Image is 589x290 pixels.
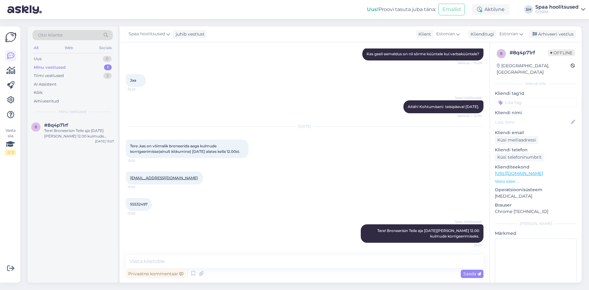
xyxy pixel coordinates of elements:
[408,104,479,109] span: Aitäh! Kohtumiseni teisipäeval [DATE].
[416,31,431,37] div: Klient
[535,10,579,14] div: GOSPA
[535,5,585,14] a: Spaa hoolitsusedGOSPA
[367,52,479,56] span: Kas geeli eemaldus on nii sõrme küüntele kui varbaküüntele?
[38,32,63,38] span: Otsi kliente
[524,5,533,14] div: SH
[34,90,43,96] div: Kõik
[173,31,205,37] div: juhib vestlust
[455,95,482,100] span: Spaa hoolitsused
[98,44,113,52] div: Socials
[495,119,570,126] input: Lisa nimi
[510,49,548,56] div: # 8q4p71rf
[500,51,502,56] span: 8
[44,128,114,139] div: Tere! Broneerisin Teile aja [DATE][PERSON_NAME] 12.00 kulmude korrigeerimiseks.
[458,61,482,65] span: Nähtud ✓ 10:29
[495,230,577,237] p: Märkmed
[130,144,240,154] span: Tere ,kas on võimalik broneerida aega kulmude korrigeerimisse(ainult kitkumine) [DATE] alates kel...
[529,30,576,38] div: Arhiveeri vestlus
[128,87,151,92] span: 10:29
[377,228,480,238] span: Tere! Broneerisin Teile aja [DATE][PERSON_NAME] 12.00 kulmude korrigeerimiseks.
[367,6,436,13] div: Proovi tasuta juba täna:
[468,31,494,37] div: Klienditugi
[5,128,16,155] div: Vaata siia
[495,187,577,193] p: Operatsioonisüsteem
[495,202,577,208] p: Brauser
[64,44,74,52] div: Web
[130,202,148,207] span: 55532497
[95,139,114,144] div: [DATE] 13:07
[495,171,543,176] a: [URL][DOMAIN_NAME]
[495,136,538,144] div: Küsi meiliaadressi
[59,109,87,114] span: Minu vestlused
[495,179,577,184] p: Vaata edasi ...
[128,158,151,163] span: 13:02
[497,63,571,75] div: [GEOGRAPHIC_DATA], [GEOGRAPHIC_DATA]
[128,211,151,216] span: 13:05
[438,4,465,15] button: Emailid
[535,5,579,10] div: Spaa hoolitsused
[455,219,482,224] span: Spaa hoolitsused
[34,81,56,87] div: AI Assistent
[499,31,518,37] span: Estonian
[495,221,577,226] div: [PERSON_NAME]
[33,44,40,52] div: All
[130,78,136,83] span: Jaa
[104,64,112,71] div: 1
[128,185,151,189] span: 13:03
[44,122,68,128] span: #8q4p71rf
[34,56,41,62] div: Uus
[34,73,64,79] div: Tiimi vestlused
[495,164,577,170] p: Klienditeekond
[130,176,198,180] a: [EMAIL_ADDRESS][DOMAIN_NAME]
[367,6,379,12] b: Uus!
[436,31,455,37] span: Estonian
[495,208,577,215] p: Chrome [TECHNICAL_ID]
[463,271,481,276] span: Saada
[126,270,186,278] div: Privaatne kommentaar
[495,110,577,116] p: Kliendi nimi
[495,90,577,97] p: Kliendi tag'id
[495,147,577,153] p: Kliendi telefon
[34,64,66,71] div: Minu vestlused
[103,56,112,62] div: 0
[495,130,577,136] p: Kliendi email
[495,81,577,87] div: Kliendi info
[495,193,577,199] p: [MEDICAL_DATA]
[457,114,482,118] span: Nähtud ✓ 10:30
[129,31,165,37] span: Spaa hoolitsused
[103,73,112,79] div: 2
[495,153,544,161] div: Küsi telefoninumbrit
[5,31,17,43] img: Askly Logo
[126,124,483,129] div: [DATE]
[459,243,482,248] span: 13:07
[35,125,37,129] span: 8
[5,150,16,155] div: 2 / 3
[495,98,577,107] input: Lisa tag
[34,98,59,104] div: Arhiveeritud
[472,4,510,15] div: Aktiivne
[548,49,575,56] span: Offline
